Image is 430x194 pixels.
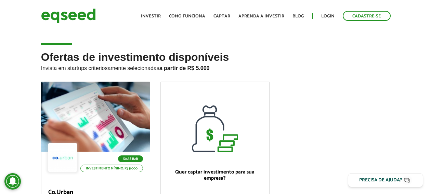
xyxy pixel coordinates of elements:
p: SaaS B2B [118,155,143,162]
p: Quer captar investimento para sua empresa? [168,169,262,181]
a: Login [321,14,335,18]
a: Cadastre-se [343,11,391,21]
h2: Ofertas de investimento disponíveis [41,51,389,82]
a: Investir [141,14,161,18]
p: Invista em startups criteriosamente selecionadas [41,63,389,71]
a: Como funciona [169,14,205,18]
img: EqSeed [41,7,96,25]
strong: a partir de R$ 5.000 [159,65,210,71]
a: Captar [213,14,230,18]
a: Aprenda a investir [238,14,284,18]
p: Investimento mínimo: R$ 5.000 [80,165,143,172]
a: Blog [292,14,304,18]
